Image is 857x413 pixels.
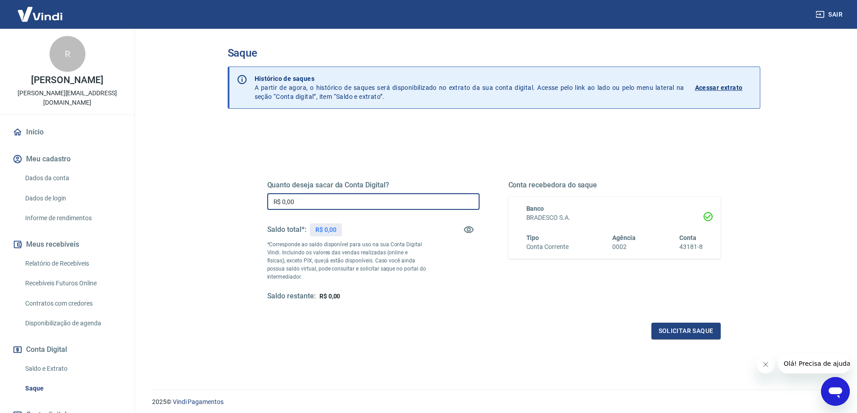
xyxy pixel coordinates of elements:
div: R [49,36,85,72]
h6: BRADESCO S.A. [526,213,703,222]
a: Disponibilização de agenda [22,314,124,333]
a: Dados de login [22,189,124,208]
a: Dados da conta [22,169,124,187]
a: Vindi Pagamentos [173,398,224,405]
span: Conta [679,234,696,241]
span: Banco [526,205,544,212]
button: Meus recebíveis [11,235,124,254]
button: Solicitar saque [651,323,721,339]
h3: Saque [228,47,760,59]
h6: 0002 [612,242,636,252]
p: 2025 © [152,397,835,407]
a: Saque [22,379,124,398]
p: [PERSON_NAME][EMAIL_ADDRESS][DOMAIN_NAME] [7,89,127,107]
p: R$ 0,00 [315,225,337,235]
p: Acessar extrato [695,83,743,92]
button: Sair [814,6,846,23]
span: R$ 0,00 [319,293,341,300]
a: Saldo e Extrato [22,360,124,378]
span: Tipo [526,234,539,241]
p: [PERSON_NAME] [31,75,103,85]
h5: Quanto deseja sacar da Conta Digital? [267,181,480,190]
h5: Saldo restante: [267,292,316,301]
span: Olá! Precisa de ajuda? [5,6,76,13]
button: Meu cadastro [11,149,124,169]
h6: Conta Corrente [526,242,569,252]
h6: 43181-8 [679,242,703,252]
h5: Saldo total*: [267,225,306,234]
a: Acessar extrato [695,74,753,101]
h5: Conta recebedora do saque [508,181,721,190]
a: Relatório de Recebíveis [22,254,124,273]
a: Início [11,122,124,142]
a: Informe de rendimentos [22,209,124,227]
p: *Corresponde ao saldo disponível para uso na sua Conta Digital Vindi. Incluindo os valores das ve... [267,240,426,281]
button: Conta Digital [11,340,124,360]
iframe: Botão para abrir a janela de mensagens [821,377,850,406]
p: A partir de agora, o histórico de saques será disponibilizado no extrato da sua conta digital. Ac... [255,74,684,101]
iframe: Fechar mensagem [757,355,775,373]
img: Vindi [11,0,69,28]
span: Agência [612,234,636,241]
iframe: Mensagem da empresa [778,354,850,373]
p: Histórico de saques [255,74,684,83]
a: Recebíveis Futuros Online [22,274,124,293]
a: Contratos com credores [22,294,124,313]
